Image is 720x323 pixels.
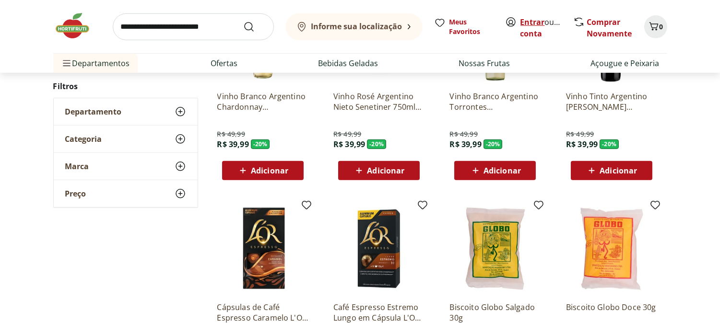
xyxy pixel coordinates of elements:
a: Entrar [520,17,545,27]
button: Adicionar [338,161,420,180]
span: Categoria [65,134,102,144]
span: Adicionar [600,167,637,174]
button: Marca [54,153,198,180]
span: R$ 39,99 [333,139,365,150]
span: Adicionar [251,167,288,174]
span: R$ 39,99 [217,139,249,150]
a: Nossas Frutas [459,58,510,69]
span: R$ 49,99 [217,129,245,139]
a: Café Espresso Estremo Lungo em Cápsula L'OR 52g [333,302,425,323]
h2: Filtros [53,77,198,96]
span: - 20 % [251,139,270,149]
b: Informe sua localização [311,21,402,32]
span: 0 [660,22,663,31]
img: Hortifruti [53,12,101,40]
span: Adicionar [367,167,404,174]
button: Informe sua localização [285,13,423,40]
span: R$ 49,99 [566,129,594,139]
a: Biscoito Globo Salgado 30g [449,302,541,323]
a: Bebidas Geladas [318,58,378,69]
span: Preço [65,189,86,198]
button: Adicionar [571,161,652,180]
img: Biscoito Globo Salgado 30g [449,203,541,294]
button: Departamento [54,98,198,125]
span: Meus Favoritos [449,17,494,36]
a: Ofertas [211,58,237,69]
button: Carrinho [644,15,667,38]
button: Menu [61,52,72,75]
a: Vinho Branco Argentino Torrontes [PERSON_NAME] 750ml [449,91,541,112]
span: Departamentos [61,52,130,75]
a: Criar conta [520,17,573,39]
span: - 20 % [484,139,503,149]
span: - 20 % [367,139,386,149]
button: Preço [54,180,198,207]
span: Marca [65,161,89,171]
button: Categoria [54,126,198,152]
span: R$ 39,99 [566,139,598,150]
a: Cápsulas de Café Espresso Caramelo L'OR 52g [217,302,308,323]
a: Comprar Novamente [587,17,632,39]
a: Biscoito Globo Doce 30g [566,302,657,323]
img: Cápsulas de Café Espresso Caramelo L'OR 52g [217,203,308,294]
img: Biscoito Globo Doce 30g [566,203,657,294]
a: Vinho Rosé Argentino Nieto Senetiner 750ml Suave [333,91,425,112]
span: R$ 39,99 [449,139,481,150]
span: - 20 % [600,139,619,149]
a: Açougue e Peixaria [591,58,660,69]
span: Departamento [65,107,122,116]
button: Adicionar [454,161,536,180]
a: Vinho Branco Argentino Chardonnay [PERSON_NAME] 750ml [217,91,308,112]
input: search [113,13,274,40]
img: Café Espresso Estremo Lungo em Cápsula L'OR 52g [333,203,425,294]
a: Vinho Tinto Argentino [PERSON_NAME] Sauvignon 750ml [566,91,657,112]
span: ou [520,16,563,39]
button: Adicionar [222,161,304,180]
span: R$ 49,99 [333,129,361,139]
span: Adicionar [484,167,521,174]
span: R$ 49,99 [449,129,477,139]
a: Meus Favoritos [434,17,494,36]
button: Submit Search [243,21,266,33]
